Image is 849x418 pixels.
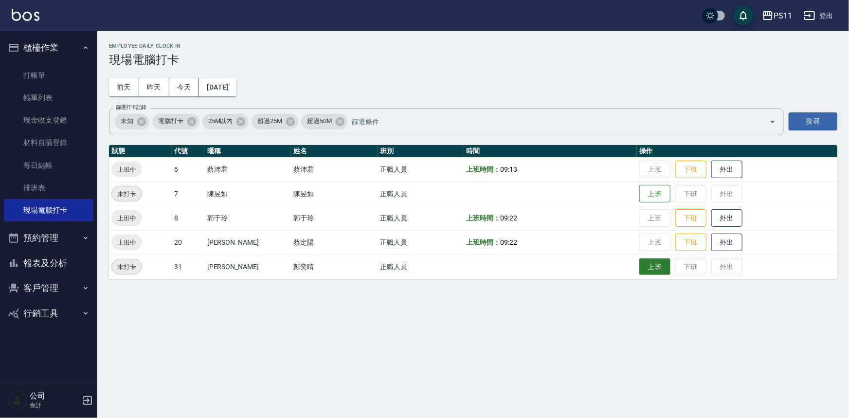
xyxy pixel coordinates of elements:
td: 31 [172,254,204,279]
span: 25M以內 [202,116,239,126]
div: 電腦打卡 [152,114,199,129]
span: 電腦打卡 [152,116,189,126]
button: 報表及分析 [4,251,93,276]
td: 正職人員 [378,182,464,206]
td: 彭奕晴 [291,254,378,279]
td: 蔡沛君 [205,157,291,182]
td: 郭于玲 [205,206,291,230]
div: 25M以內 [202,114,249,129]
button: 外出 [711,161,742,179]
th: 代號 [172,145,204,158]
span: 上班中 [111,237,142,248]
a: 材料自購登錄 [4,131,93,154]
button: 預約管理 [4,225,93,251]
span: 超過25M [252,116,288,126]
button: 今天 [169,78,199,96]
div: 超過50M [301,114,348,129]
a: 現金收支登錄 [4,109,93,131]
td: 正職人員 [378,230,464,254]
button: 櫃檯作業 [4,35,93,60]
span: 09:22 [500,214,517,222]
span: 未打卡 [112,189,142,199]
button: 行銷工具 [4,301,93,326]
div: 超過25M [252,114,298,129]
span: 未打卡 [112,262,142,272]
button: 上班 [639,258,670,275]
td: 8 [172,206,204,230]
td: 正職人員 [378,254,464,279]
span: 超過50M [301,116,338,126]
button: 客戶管理 [4,275,93,301]
button: 下班 [675,209,706,227]
button: save [734,6,753,25]
th: 暱稱 [205,145,291,158]
td: 蔡沛君 [291,157,378,182]
button: 搜尋 [789,112,837,130]
img: Logo [12,9,39,21]
button: 登出 [800,7,837,25]
button: 下班 [675,234,706,252]
td: 正職人員 [378,206,464,230]
a: 排班表 [4,177,93,199]
td: [PERSON_NAME] [205,254,291,279]
p: 會計 [30,401,79,410]
td: 蔡定陽 [291,230,378,254]
th: 操作 [637,145,837,158]
a: 打帳單 [4,64,93,87]
span: 09:22 [500,238,517,246]
label: 篩選打卡記錄 [116,104,146,111]
th: 姓名 [291,145,378,158]
td: 6 [172,157,204,182]
td: 陳昱如 [205,182,291,206]
h2: Employee Daily Clock In [109,43,837,49]
td: 郭于玲 [291,206,378,230]
b: 上班時間： [467,165,501,173]
button: 外出 [711,209,742,227]
div: PS11 [774,10,792,22]
th: 時間 [464,145,637,158]
th: 班別 [378,145,464,158]
th: 狀態 [109,145,172,158]
button: 下班 [675,161,706,179]
b: 上班時間： [467,238,501,246]
td: 7 [172,182,204,206]
span: 上班中 [111,213,142,223]
button: PS11 [758,6,796,26]
td: 陳昱如 [291,182,378,206]
div: 未知 [115,114,149,129]
td: 正職人員 [378,157,464,182]
span: 09:13 [500,165,517,173]
button: 上班 [639,185,670,203]
h5: 公司 [30,391,79,401]
b: 上班時間： [467,214,501,222]
button: 前天 [109,78,139,96]
h3: 現場電腦打卡 [109,53,837,67]
input: 篩選條件 [349,113,752,130]
a: 每日結帳 [4,154,93,177]
button: 昨天 [139,78,169,96]
a: 帳單列表 [4,87,93,109]
span: 上班中 [111,164,142,175]
button: 外出 [711,234,742,252]
a: 現場電腦打卡 [4,199,93,221]
img: Person [8,391,27,410]
button: Open [765,114,780,129]
span: 未知 [115,116,139,126]
td: 20 [172,230,204,254]
button: [DATE] [199,78,236,96]
td: [PERSON_NAME] [205,230,291,254]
